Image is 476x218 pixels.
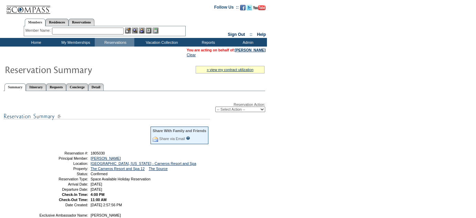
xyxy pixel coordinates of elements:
[39,172,88,176] td: Status:
[125,28,131,33] img: b_edit.gif
[186,136,190,140] input: What is this?
[46,83,66,91] a: Requests
[88,83,104,91] a: Detail
[153,129,206,133] div: Share With Family and Friends
[39,187,88,191] td: Departure Date:
[39,167,88,171] td: Property:
[39,161,88,166] td: Location:
[39,182,88,186] td: Arrival Date:
[91,192,104,197] span: 4:00 PM
[3,102,265,112] div: Reservation Action:
[55,38,95,47] td: My Memberships
[39,203,88,207] td: Date Created:
[91,177,151,181] span: Space Available Holiday Reservation
[247,5,252,10] img: Follow us on Twitter
[91,203,122,207] span: [DATE] 2:57:56 PM
[91,182,102,186] span: [DATE]
[4,62,142,76] img: Reservaton Summary
[91,213,121,217] span: [PERSON_NAME]
[66,83,88,91] a: Concierge
[91,172,107,176] span: Confirmed
[153,28,158,33] img: b_calculator.gif
[253,5,266,10] img: Subscribe to our YouTube Channel
[25,28,52,33] div: Member Name:
[240,7,246,11] a: Become our fan on Facebook
[159,137,185,141] a: Share via Email
[91,161,196,166] a: [GEOGRAPHIC_DATA], [US_STATE] - Carneros Resort and Spa
[15,38,55,47] td: Home
[235,48,266,52] a: [PERSON_NAME]
[39,177,88,181] td: Reservation Type:
[91,156,121,160] a: [PERSON_NAME]
[91,187,102,191] span: [DATE]
[214,4,239,12] td: Follow Us ::
[39,151,88,155] td: Reservation #:
[240,5,246,10] img: Become our fan on Facebook
[25,19,46,26] a: Members
[59,198,88,202] strong: Check-Out Time:
[149,167,168,171] a: The Source
[146,28,152,33] img: Reservations
[3,112,210,121] img: subTtlResSummary.gif
[39,156,88,160] td: Principal Member:
[187,48,266,52] span: You are acting on behalf of:
[257,32,266,37] a: Help
[91,151,105,155] span: 1805030
[132,28,138,33] img: View
[39,213,88,217] td: Exclusive Ambassador Name:
[187,53,196,57] a: Clear
[91,198,106,202] span: 11:00 AM
[207,68,253,72] a: » view my contract utilization
[91,167,145,171] a: The Carneros Resort and Spa 12
[188,38,227,47] td: Reports
[227,38,267,47] td: Admin
[253,7,266,11] a: Subscribe to our YouTube Channel
[62,192,88,197] strong: Check-In Time:
[250,32,252,37] span: ::
[95,38,134,47] td: Reservations
[45,19,69,26] a: Residences
[4,83,26,91] a: Summary
[228,32,245,37] a: Sign Out
[247,7,252,11] a: Follow us on Twitter
[26,83,46,91] a: Itinerary
[139,28,145,33] img: Impersonate
[134,38,188,47] td: Vacation Collection
[69,19,94,26] a: Reservations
